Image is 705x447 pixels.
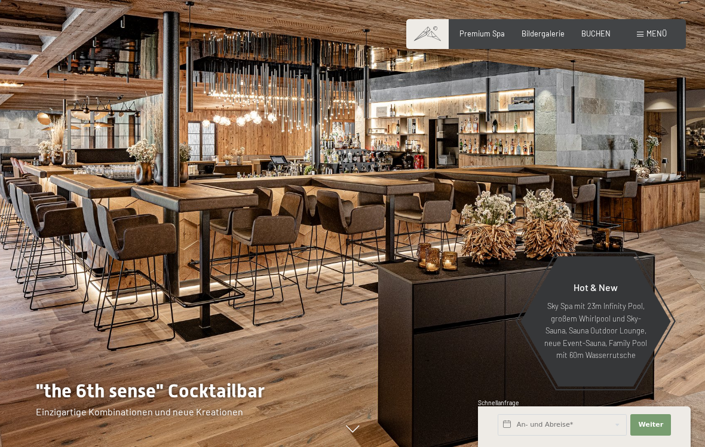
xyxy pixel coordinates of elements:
[544,300,648,361] p: Sky Spa mit 23m Infinity Pool, großem Whirlpool und Sky-Sauna, Sauna Outdoor Lounge, neue Event-S...
[459,29,505,38] a: Premium Spa
[520,256,672,387] a: Hot & New Sky Spa mit 23m Infinity Pool, großem Whirlpool und Sky-Sauna, Sauna Outdoor Lounge, ne...
[574,281,618,293] span: Hot & New
[630,414,671,436] button: Weiter
[478,399,519,406] span: Schnellanfrage
[581,29,611,38] a: BUCHEN
[646,29,667,38] span: Menü
[638,420,663,430] span: Weiter
[522,29,565,38] a: Bildergalerie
